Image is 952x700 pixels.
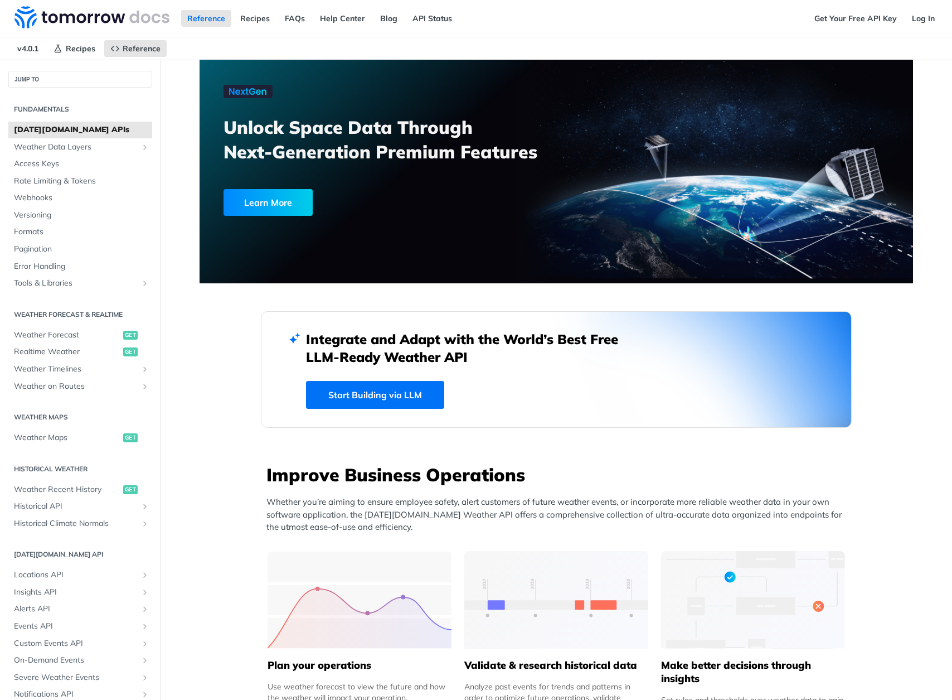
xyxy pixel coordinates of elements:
[47,40,101,57] a: Recipes
[14,501,138,512] span: Historical API
[14,432,120,443] span: Weather Maps
[14,587,138,598] span: Insights API
[224,189,499,216] a: Learn More
[8,241,152,258] a: Pagination
[140,605,149,614] button: Show subpages for Alerts API
[224,189,313,216] div: Learn More
[8,156,152,172] a: Access Keys
[8,173,152,190] a: Rate Limiting & Tokens
[266,462,852,487] h3: Improve Business Operations
[8,224,152,240] a: Formats
[140,690,149,699] button: Show subpages for Notifications API
[123,331,138,340] span: get
[374,10,404,27] a: Blog
[8,190,152,206] a: Webhooks
[224,115,569,164] h3: Unlock Space Data Through Next-Generation Premium Features
[14,655,138,666] span: On-Demand Events
[8,652,152,669] a: On-Demand EventsShow subpages for On-Demand Events
[14,244,149,255] span: Pagination
[14,142,138,153] span: Weather Data Layers
[8,618,152,635] a: Events APIShow subpages for Events API
[104,40,167,57] a: Reference
[14,124,149,136] span: [DATE][DOMAIN_NAME] APIs
[8,515,152,532] a: Historical Climate NormalsShow subpages for Historical Climate Normals
[14,261,149,272] span: Error Handling
[8,71,152,88] button: JUMP TO
[8,361,152,378] a: Weather TimelinesShow subpages for Weather Timelines
[8,481,152,498] a: Weather Recent Historyget
[140,656,149,665] button: Show subpages for On-Demand Events
[140,622,149,631] button: Show subpages for Events API
[140,502,149,511] button: Show subpages for Historical API
[661,551,845,649] img: a22d113-group-496-32x.svg
[8,327,152,344] a: Weather Forecastget
[464,551,648,649] img: 13d7ca0-group-496-2.svg
[8,635,152,652] a: Custom Events APIShow subpages for Custom Events API
[140,143,149,152] button: Show subpages for Weather Data Layers
[14,484,120,495] span: Weather Recent History
[234,10,276,27] a: Recipes
[14,278,138,289] span: Tools & Libraries
[306,330,635,366] h2: Integrate and Adapt with the World’s Best Free LLM-Ready Weather API
[406,10,458,27] a: API Status
[8,122,152,138] a: [DATE][DOMAIN_NAME] APIs
[8,669,152,686] a: Severe Weather EventsShow subpages for Severe Weather Events
[14,346,120,358] span: Realtime Weather
[140,279,149,288] button: Show subpages for Tools & Libraries
[8,275,152,292] a: Tools & LibrariesShow subpages for Tools & Libraries
[8,258,152,275] a: Error Handling
[14,176,149,187] span: Rate Limiting & Tokens
[14,672,138,683] span: Severe Weather Events
[8,412,152,422] h2: Weather Maps
[14,689,138,700] span: Notifications API
[279,10,311,27] a: FAQs
[8,549,152,559] h2: [DATE][DOMAIN_NAME] API
[8,584,152,601] a: Insights APIShow subpages for Insights API
[140,519,149,528] button: Show subpages for Historical Climate Normals
[140,382,149,391] button: Show subpages for Weather on Routes
[306,381,444,409] a: Start Building via LLM
[8,464,152,474] h2: Historical Weather
[14,6,169,28] img: Tomorrow.io Weather API Docs
[314,10,371,27] a: Help Center
[8,310,152,320] h2: Weather Forecast & realtime
[268,551,451,649] img: 39565e8-group-4962x.svg
[123,433,138,442] span: get
[661,659,845,685] h5: Make better decisions through insights
[8,601,152,617] a: Alerts APIShow subpages for Alerts API
[8,378,152,395] a: Weather on RoutesShow subpages for Weather on Routes
[11,40,45,57] span: v4.0.1
[123,44,161,54] span: Reference
[140,639,149,648] button: Show subpages for Custom Events API
[464,659,648,672] h5: Validate & research historical data
[224,85,273,98] img: NextGen
[140,588,149,597] button: Show subpages for Insights API
[14,330,120,341] span: Weather Forecast
[8,139,152,156] a: Weather Data LayersShow subpages for Weather Data Layers
[8,498,152,515] a: Historical APIShow subpages for Historical API
[14,638,138,649] span: Custom Events API
[123,347,138,356] span: get
[14,569,138,581] span: Locations API
[14,364,138,375] span: Weather Timelines
[808,10,903,27] a: Get Your Free API Key
[14,604,138,615] span: Alerts API
[14,158,149,170] span: Access Keys
[8,344,152,360] a: Realtime Weatherget
[14,226,149,238] span: Formats
[14,192,149,204] span: Webhooks
[140,365,149,374] button: Show subpages for Weather Timelines
[14,210,149,221] span: Versioning
[8,567,152,583] a: Locations APIShow subpages for Locations API
[140,673,149,682] button: Show subpages for Severe Weather Events
[8,104,152,114] h2: Fundamentals
[8,207,152,224] a: Versioning
[140,571,149,580] button: Show subpages for Locations API
[14,381,138,392] span: Weather on Routes
[14,621,138,632] span: Events API
[181,10,231,27] a: Reference
[66,44,95,54] span: Recipes
[123,485,138,494] span: get
[266,496,852,534] p: Whether you’re aiming to ensure employee safety, alert customers of future weather events, or inc...
[268,659,451,672] h5: Plan your operations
